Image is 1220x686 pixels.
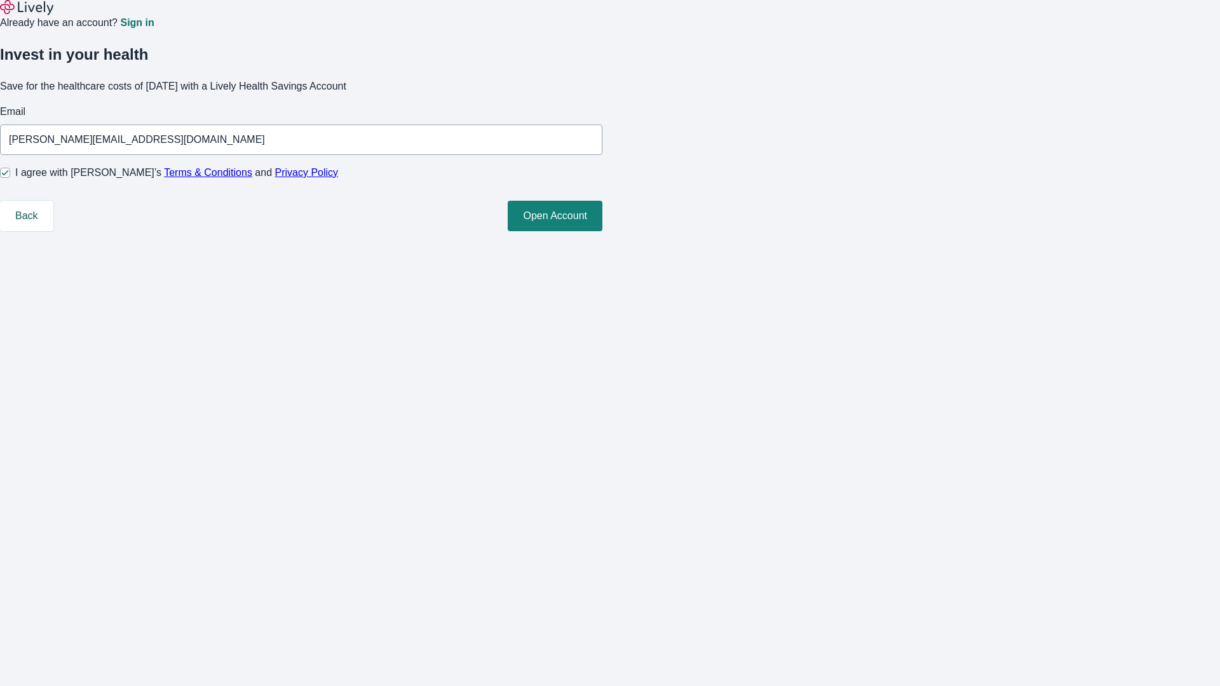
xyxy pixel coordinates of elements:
a: Privacy Policy [275,167,339,178]
span: I agree with [PERSON_NAME]’s and [15,165,338,180]
a: Terms & Conditions [164,167,252,178]
button: Open Account [508,201,602,231]
a: Sign in [120,18,154,28]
